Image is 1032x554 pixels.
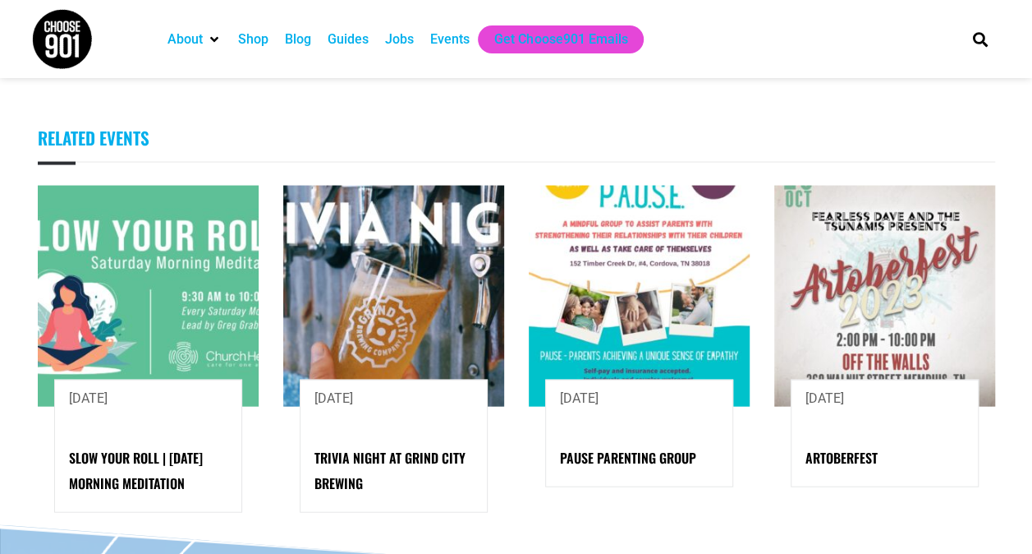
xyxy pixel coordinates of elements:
[314,448,466,493] a: Trivia Night at Grind City Brewing
[314,390,353,406] span: [DATE]
[159,25,230,53] div: About
[494,30,627,49] a: Get Choose901 Emails
[328,30,369,49] a: Guides
[560,448,696,468] a: PAUSE Parenting Group
[238,30,268,49] a: Shop
[69,390,108,406] span: [DATE]
[560,390,599,406] span: [DATE]
[285,30,311,49] a: Blog
[430,30,470,49] a: Events
[774,186,995,407] img: A poster for Artoberfest in Memphis, Tennessee.
[167,30,203,49] a: About
[159,25,944,53] nav: Main nav
[805,390,844,406] span: [DATE]
[69,448,203,493] a: Slow Your Roll | [DATE] Morning Meditation
[385,30,414,49] a: Jobs
[966,25,993,53] div: Search
[805,448,878,468] a: Artoberfest
[38,113,995,163] h3: Related Events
